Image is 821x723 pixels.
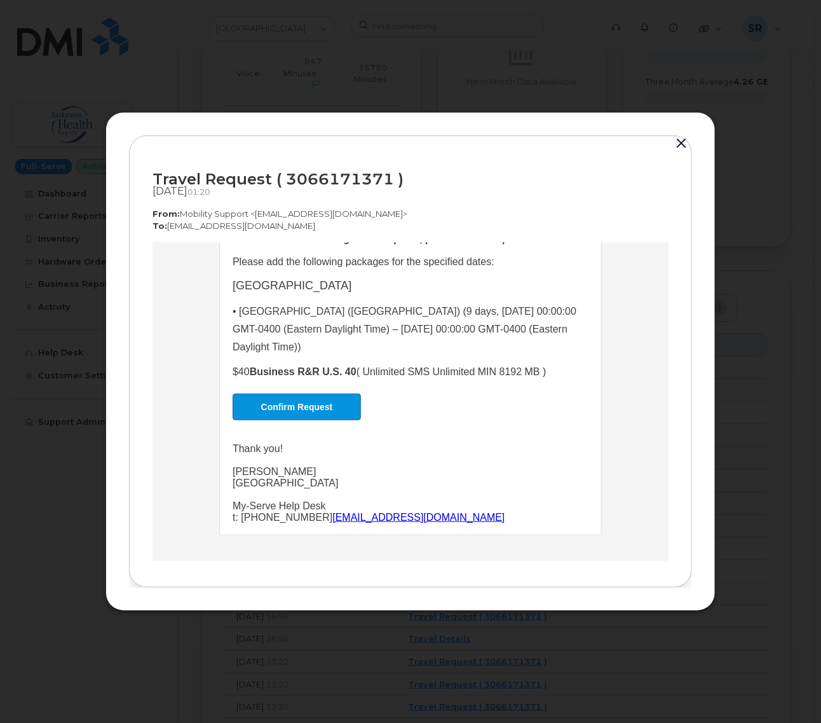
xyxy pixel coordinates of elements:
div: [DATE] [153,185,668,198]
strong: From: [153,209,180,219]
div: Travel Request ( 3066171371 ) [153,170,668,188]
span: 01:20 [187,187,210,196]
strong: Business R&R U.S. 40 [97,123,204,134]
p: • [GEOGRAPHIC_DATA] ([GEOGRAPHIC_DATA]) (9 days, [DATE] 00:00:00 GMT-0400 (Eastern Daylight Time)... [80,60,436,113]
p: [EMAIL_ADDRESS][DOMAIN_NAME] [153,220,668,232]
a: Confirm Request [80,151,208,177]
a: [EMAIL_ADDRESS][DOMAIN_NAME] [180,269,352,280]
div: $40 ( Unlimited SMS Unlimited MIN 8192 MB ) [80,123,436,135]
iframe: Messenger Launcher [766,668,811,713]
span: [GEOGRAPHIC_DATA] [80,36,199,49]
p: Mobility Support <[EMAIL_ADDRESS][DOMAIN_NAME]> [153,208,668,220]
